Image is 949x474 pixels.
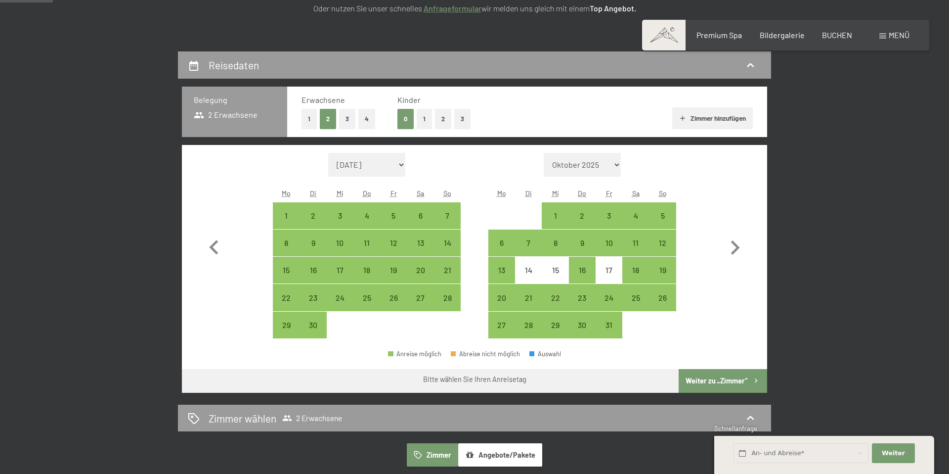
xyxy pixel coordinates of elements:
div: 16 [570,266,595,291]
div: Fri Oct 17 2025 [596,257,622,284]
div: Sun Sep 28 2025 [434,284,461,311]
div: Sat Oct 18 2025 [622,257,649,284]
abbr: Mittwoch [337,189,344,197]
div: Anreise nicht möglich [596,257,622,284]
div: 18 [623,266,648,291]
div: Sat Sep 27 2025 [407,284,434,311]
div: Anreise möglich [569,202,596,229]
abbr: Freitag [390,189,397,197]
div: Anreise möglich [327,230,353,256]
div: Mon Oct 06 2025 [488,230,515,256]
div: Thu Sep 18 2025 [353,257,380,284]
h2: Zimmer wählen [209,411,276,426]
div: 23 [301,294,325,319]
span: BUCHEN [822,30,852,40]
div: 31 [597,321,621,346]
div: 1 [274,212,299,237]
div: Anreise möglich [388,351,441,357]
h2: Reisedaten [209,59,259,71]
div: 25 [623,294,648,319]
div: Anreise möglich [353,230,380,256]
div: Mon Sep 22 2025 [273,284,300,311]
div: Tue Oct 21 2025 [515,284,542,311]
div: Tue Oct 07 2025 [515,230,542,256]
div: Anreise möglich [542,230,568,256]
div: 21 [435,266,460,291]
div: Anreise möglich [649,202,676,229]
div: Tue Sep 16 2025 [300,257,326,284]
div: Anreise möglich [542,284,568,311]
div: Mon Sep 08 2025 [273,230,300,256]
div: Fri Sep 26 2025 [380,284,407,311]
div: Anreise möglich [300,284,326,311]
div: Wed Oct 15 2025 [542,257,568,284]
button: Weiter zu „Zimmer“ [679,369,767,393]
div: Anreise möglich [407,257,434,284]
div: Tue Sep 23 2025 [300,284,326,311]
div: 15 [274,266,299,291]
div: 5 [381,212,406,237]
div: Sat Oct 04 2025 [622,202,649,229]
div: 18 [354,266,379,291]
button: Zimmer [407,443,458,466]
div: Anreise möglich [434,230,461,256]
div: Anreise möglich [622,257,649,284]
div: 19 [381,266,406,291]
button: 2 [435,109,451,129]
div: Sat Sep 06 2025 [407,202,434,229]
span: Bildergalerie [760,30,805,40]
div: Anreise möglich [327,284,353,311]
span: Kinder [397,95,421,104]
div: Anreise möglich [380,284,407,311]
div: Tue Sep 30 2025 [300,312,326,338]
div: 23 [570,294,595,319]
button: Weiter [872,443,914,464]
div: Anreise möglich [300,202,326,229]
div: 27 [408,294,433,319]
abbr: Freitag [606,189,612,197]
div: Thu Oct 23 2025 [569,284,596,311]
div: 19 [650,266,675,291]
button: Angebote/Pakete [458,443,542,466]
div: Anreise möglich [300,230,326,256]
div: 14 [516,266,541,291]
div: 10 [597,239,621,264]
div: Sat Oct 11 2025 [622,230,649,256]
div: Mon Oct 27 2025 [488,312,515,338]
div: Wed Sep 24 2025 [327,284,353,311]
button: 1 [417,109,432,129]
div: Anreise möglich [596,230,622,256]
div: 13 [489,266,514,291]
button: 3 [454,109,471,129]
button: 0 [397,109,414,129]
div: Anreise möglich [649,257,676,284]
div: Thu Sep 11 2025 [353,230,380,256]
div: Anreise möglich [569,312,596,338]
div: 25 [354,294,379,319]
div: Fri Sep 12 2025 [380,230,407,256]
div: Anreise möglich [273,312,300,338]
div: Thu Sep 04 2025 [353,202,380,229]
div: Thu Oct 02 2025 [569,202,596,229]
div: Thu Oct 09 2025 [569,230,596,256]
div: Sun Oct 19 2025 [649,257,676,284]
a: Premium Spa [696,30,742,40]
div: Sun Oct 26 2025 [649,284,676,311]
div: 4 [623,212,648,237]
div: 2 [570,212,595,237]
div: Anreise möglich [353,284,380,311]
abbr: Dienstag [525,189,532,197]
div: 20 [408,266,433,291]
div: 28 [435,294,460,319]
div: 5 [650,212,675,237]
span: 2 Erwachsene [194,109,258,120]
div: 27 [489,321,514,346]
div: Anreise möglich [515,230,542,256]
div: Anreise möglich [353,257,380,284]
div: 9 [570,239,595,264]
abbr: Mittwoch [552,189,559,197]
div: 8 [543,239,567,264]
div: Anreise möglich [380,202,407,229]
div: Sat Oct 25 2025 [622,284,649,311]
div: Anreise möglich [515,284,542,311]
